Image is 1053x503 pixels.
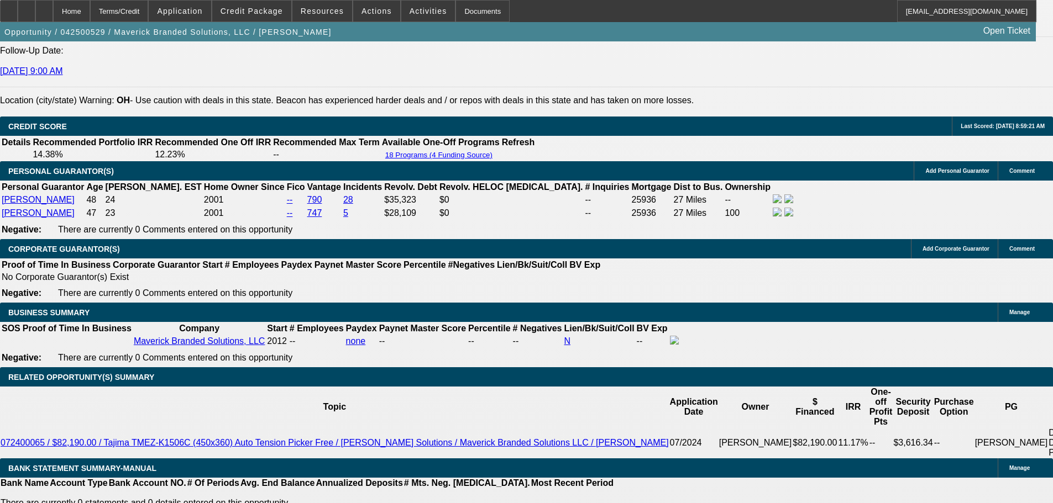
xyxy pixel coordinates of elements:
[105,207,202,219] td: 23
[837,386,868,427] th: IRR
[934,427,975,458] td: --
[154,137,271,148] th: Recommended One Off IRR
[381,137,500,148] th: Available One-Off Programs
[86,207,103,219] td: 47
[307,182,341,192] b: Vantage
[784,208,793,216] img: linkedin-icon.png
[934,386,975,427] th: Purchase Option
[266,335,287,347] td: 2012
[669,427,719,458] td: 07/2024
[637,324,668,333] b: BV Exp
[22,323,132,334] th: Proof of Time In Business
[343,182,382,192] b: Incidents
[719,386,793,427] th: Owner
[2,182,84,192] b: Personal Guarantor
[379,336,466,346] div: --
[837,427,868,458] td: 11.17%
[379,324,466,333] b: Paynet Master Score
[117,96,694,105] label: - Use caution with deals in this state. Beacon has experienced harder deals and / or repos with d...
[2,353,41,362] b: Negative:
[673,207,724,219] td: 27 Miles
[8,245,120,253] span: CORPORATE GUARANTOR(S)
[179,324,219,333] b: Company
[1,323,21,334] th: SOS
[8,308,90,317] span: BUSINESS SUMMARY
[8,167,114,176] span: PERSONAL GUARANTOR(S)
[439,182,583,192] b: Revolv. HELOC [MEDICAL_DATA].
[4,28,332,36] span: Opportunity / 042500529 / Maverick Branded Solutions, LLC / [PERSON_NAME]
[343,208,348,218] a: 5
[584,207,630,219] td: --
[157,7,202,15] span: Application
[636,335,668,347] td: --
[404,478,531,489] th: # Mts. Neg. [MEDICAL_DATA].
[287,182,305,192] b: Fico
[290,336,296,346] span: --
[2,288,41,298] b: Negative:
[290,324,344,333] b: # Employees
[569,260,600,269] b: BV Exp
[307,195,322,204] a: 790
[134,336,265,346] a: Maverick Branded Solutions, LLC
[674,182,723,192] b: Dist to Bus.
[49,478,108,489] th: Account Type
[315,478,403,489] th: Annualized Deposits
[108,478,187,489] th: Bank Account NO.
[893,386,933,427] th: Security Deposit
[513,324,562,333] b: # Negatives
[468,324,510,333] b: Percentile
[585,182,629,192] b: # Inquiries
[1,438,669,447] a: 072400065 / $82,190.00 / Tajima TMEZ-K1506C (450x360) Auto Tension Picker Free / [PERSON_NAME] So...
[1,272,605,283] td: No Corporate Guarantor(s) Exist
[564,324,634,333] b: Lien/Bk/Suit/Coll
[792,427,837,458] td: $82,190.00
[113,260,200,269] b: Corporate Guarantor
[204,195,224,204] span: 2001
[58,288,292,298] span: There are currently 0 Comments entered on this opportunity
[725,182,771,192] b: Ownership
[2,195,75,204] a: [PERSON_NAME]
[961,123,1045,129] span: Last Scored: [DATE] 8:59:21 AM
[1009,309,1030,315] span: Manage
[307,208,322,218] a: 747
[773,208,782,216] img: facebook-icon.png
[315,260,401,269] b: Paynet Master Score
[221,7,283,15] span: Credit Package
[893,427,933,458] td: $3,616.34
[154,149,271,160] td: 12.23%
[86,194,103,206] td: 48
[923,246,989,252] span: Add Corporate Guarantor
[343,195,353,204] a: 28
[2,208,75,218] a: [PERSON_NAME]
[792,386,837,427] th: $ Financed
[346,324,377,333] b: Paydex
[204,208,224,218] span: 2001
[273,137,380,148] th: Recommended Max Term
[673,194,724,206] td: 27 Miles
[384,194,438,206] td: $35,323
[32,137,153,148] th: Recommended Portfolio IRR
[975,386,1049,427] th: PG
[1009,168,1035,174] span: Comment
[204,182,285,192] b: Home Owner Since
[869,386,893,427] th: One-off Profit Pts
[240,478,316,489] th: Avg. End Balance
[281,260,312,269] b: Paydex
[292,1,352,22] button: Resources
[784,194,793,203] img: linkedin-icon.png
[8,122,67,131] span: CREDIT SCORE
[497,260,567,269] b: Lien/Bk/Suit/Coll
[212,1,291,22] button: Credit Package
[8,373,154,382] span: RELATED OPPORTUNITY(S) SUMMARY
[468,336,510,346] div: --
[273,149,380,160] td: --
[58,225,292,234] span: There are currently 0 Comments entered on this opportunity
[1009,246,1035,252] span: Comment
[584,194,630,206] td: --
[353,1,400,22] button: Actions
[631,194,672,206] td: 25936
[225,260,279,269] b: # Employees
[32,149,153,160] td: 14.38%
[1,260,111,271] th: Proof of Time In Business
[301,7,344,15] span: Resources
